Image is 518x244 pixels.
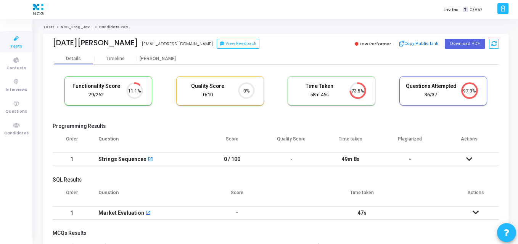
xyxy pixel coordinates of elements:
[182,83,233,89] h5: Quality Score
[203,206,272,220] td: -
[53,38,138,47] div: [DATE][PERSON_NAME]
[203,185,272,206] th: Score
[53,185,91,206] th: Order
[5,108,27,115] span: Questions
[272,185,452,206] th: Time taken
[4,130,29,137] span: Candidates
[98,207,144,219] div: Market Evaluation
[470,6,483,13] span: 0/857
[53,206,91,220] td: 1
[6,65,26,72] span: Contests
[380,131,440,153] th: Plagiarized
[360,41,391,47] span: Low Performer
[145,211,151,216] mat-icon: open_in_new
[31,2,45,17] img: logo
[53,230,499,236] h5: MCQs Results
[452,185,499,206] th: Actions
[463,7,468,13] span: T
[53,177,499,183] h5: SQL Results
[397,38,441,49] button: Copy Public Link
[10,43,22,50] span: Tests
[182,91,233,99] div: 0/10
[217,39,259,49] button: View Feedback
[43,25,55,29] a: Tests
[99,25,134,29] span: Candidate Report
[321,131,381,153] th: Time taken
[148,157,153,163] mat-icon: open_in_new
[440,131,499,153] th: Actions
[91,131,203,153] th: Question
[272,206,452,220] td: 47s
[61,25,121,29] a: NCG_Prog_JavaFS_2025_Test
[405,83,457,89] h5: Questions Attempted
[321,153,381,166] td: 49m 8s
[203,131,262,153] th: Score
[445,39,485,49] button: Download PDF
[106,56,125,62] div: Timeline
[262,131,321,153] th: Quality Score
[71,83,122,89] h5: Functionality Score
[294,91,345,99] div: 58m 46s
[66,56,81,62] div: Details
[137,56,179,62] div: [PERSON_NAME]
[203,153,262,166] td: 0 / 100
[6,87,27,93] span: Interviews
[91,185,203,206] th: Question
[43,25,508,30] nav: breadcrumb
[444,6,460,13] label: Invites:
[409,156,411,162] span: -
[53,123,499,129] h5: Programming Results
[53,153,91,166] td: 1
[142,41,213,47] div: [EMAIL_ADDRESS][DOMAIN_NAME]
[405,91,457,99] div: 36/37
[294,83,345,89] h5: Time Taken
[98,153,146,166] div: Strings Sequences
[53,131,91,153] th: Order
[262,153,321,166] td: -
[71,91,122,99] div: 29/262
